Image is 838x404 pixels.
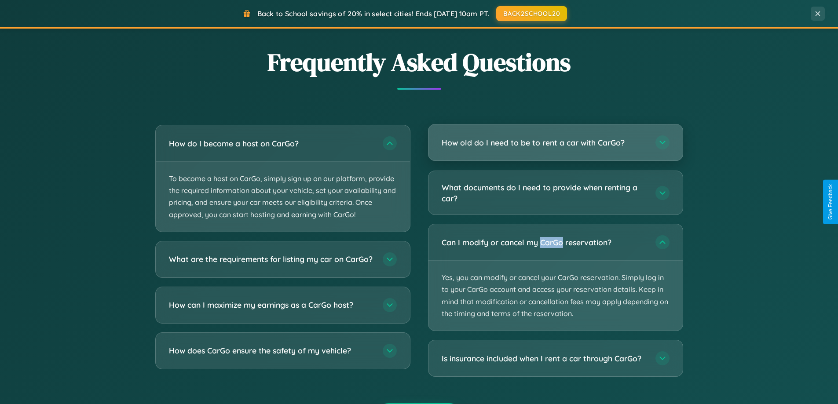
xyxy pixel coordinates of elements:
h3: What are the requirements for listing my car on CarGo? [169,254,374,265]
p: Yes, you can modify or cancel your CarGo reservation. Simply log in to your CarGo account and acc... [428,261,683,331]
p: To become a host on CarGo, simply sign up on our platform, provide the required information about... [156,162,410,232]
h3: How old do I need to be to rent a car with CarGo? [442,137,647,148]
h2: Frequently Asked Questions [155,45,683,79]
h3: How do I become a host on CarGo? [169,138,374,149]
button: BACK2SCHOOL20 [496,6,567,21]
span: Back to School savings of 20% in select cities! Ends [DATE] 10am PT. [257,9,490,18]
div: Give Feedback [827,184,834,220]
h3: How does CarGo ensure the safety of my vehicle? [169,345,374,356]
h3: Is insurance included when I rent a car through CarGo? [442,353,647,364]
h3: What documents do I need to provide when renting a car? [442,182,647,204]
h3: Can I modify or cancel my CarGo reservation? [442,237,647,248]
h3: How can I maximize my earnings as a CarGo host? [169,299,374,310]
